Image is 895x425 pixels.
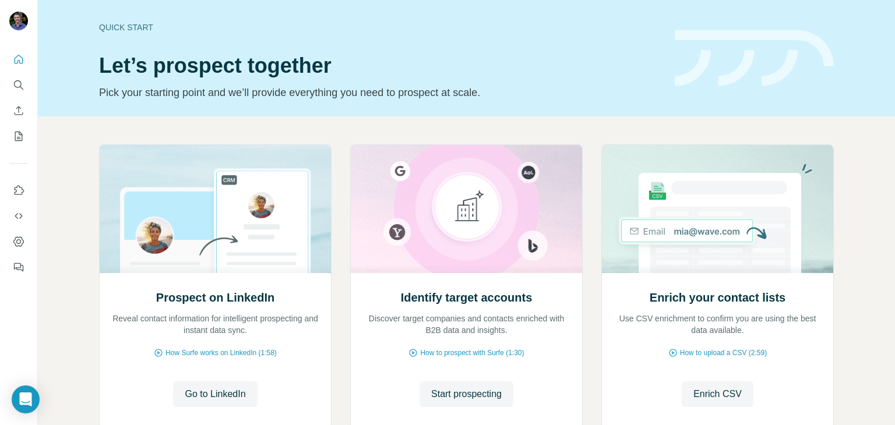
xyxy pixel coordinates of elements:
div: Quick start [99,22,661,33]
button: Enrich CSV [9,100,28,121]
button: Use Surfe API [9,206,28,226]
p: Reveal contact information for intelligent prospecting and instant data sync. [111,313,319,336]
h1: Let’s prospect together [99,54,661,77]
h2: Identify target accounts [401,289,533,306]
img: Enrich your contact lists [601,145,834,273]
button: Feedback [9,257,28,278]
p: Discover target companies and contacts enriched with B2B data and insights. [362,313,570,336]
button: Enrich CSV [682,381,753,407]
span: Start prospecting [431,387,502,401]
button: Quick start [9,49,28,70]
h2: Prospect on LinkedIn [156,289,274,306]
span: Enrich CSV [693,387,742,401]
button: Search [9,75,28,95]
h2: Enrich your contact lists [650,289,785,306]
button: Start prospecting [420,381,513,407]
img: Prospect on LinkedIn [99,145,332,273]
img: Avatar [9,12,28,30]
p: Pick your starting point and we’ll provide everything you need to prospect at scale. [99,84,661,101]
span: How to prospect with Surfe (1:30) [420,348,524,358]
img: banner [675,30,834,87]
button: My lists [9,126,28,147]
span: Go to LinkedIn [185,387,245,401]
span: How to upload a CSV (2:59) [680,348,767,358]
button: Dashboard [9,231,28,252]
p: Use CSV enrichment to confirm you are using the best data available. [614,313,822,336]
button: Go to LinkedIn [173,381,257,407]
img: Identify target accounts [350,145,583,273]
button: Use Surfe on LinkedIn [9,180,28,201]
div: Open Intercom Messenger [12,385,40,413]
span: How Surfe works on LinkedIn (1:58) [165,348,277,358]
